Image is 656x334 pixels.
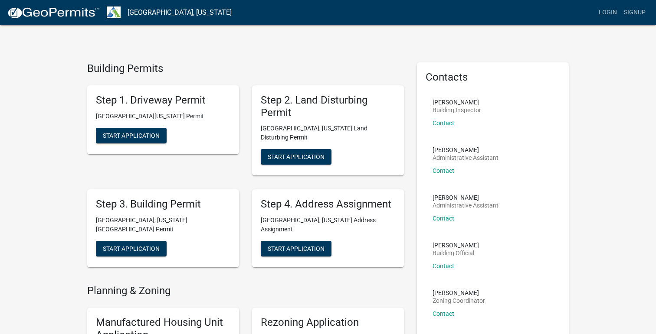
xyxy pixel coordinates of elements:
a: Contact [433,310,454,317]
span: Start Application [268,153,325,160]
h5: Rezoning Application [261,316,395,329]
p: [GEOGRAPHIC_DATA], [US_STATE] Address Assignment [261,216,395,234]
p: Administrative Assistant [433,202,499,208]
p: [PERSON_NAME] [433,99,481,105]
a: Contact [433,167,454,174]
p: Building Inspector [433,107,481,113]
p: Zoning Coordinator [433,298,485,304]
span: Start Application [268,245,325,252]
p: Building Official [433,250,479,256]
h4: Planning & Zoning [87,285,404,297]
span: Start Application [103,132,160,139]
button: Start Application [96,241,167,256]
a: Signup [620,4,649,21]
p: Administrative Assistant [433,155,499,161]
p: [PERSON_NAME] [433,195,499,201]
a: Contact [433,263,454,269]
button: Start Application [261,149,331,165]
p: [PERSON_NAME] [433,242,479,248]
button: Start Application [96,128,167,143]
h5: Step 3. Building Permit [96,198,230,211]
h4: Building Permits [87,62,404,75]
a: Login [595,4,620,21]
h5: Step 2. Land Disturbing Permit [261,94,395,119]
p: [GEOGRAPHIC_DATA][US_STATE] Permit [96,112,230,121]
p: [GEOGRAPHIC_DATA], [US_STATE][GEOGRAPHIC_DATA] Permit [96,216,230,234]
a: Contact [433,215,454,222]
h5: Contacts [426,71,560,84]
p: [GEOGRAPHIC_DATA], [US_STATE] Land Disturbing Permit [261,124,395,142]
h5: Step 4. Address Assignment [261,198,395,211]
a: [GEOGRAPHIC_DATA], [US_STATE] [128,5,232,20]
img: Troup County, Georgia [107,6,121,18]
p: [PERSON_NAME] [433,147,499,153]
a: Contact [433,120,454,126]
button: Start Application [261,241,331,256]
p: [PERSON_NAME] [433,290,485,296]
span: Start Application [103,245,160,252]
h5: Step 1. Driveway Permit [96,94,230,107]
